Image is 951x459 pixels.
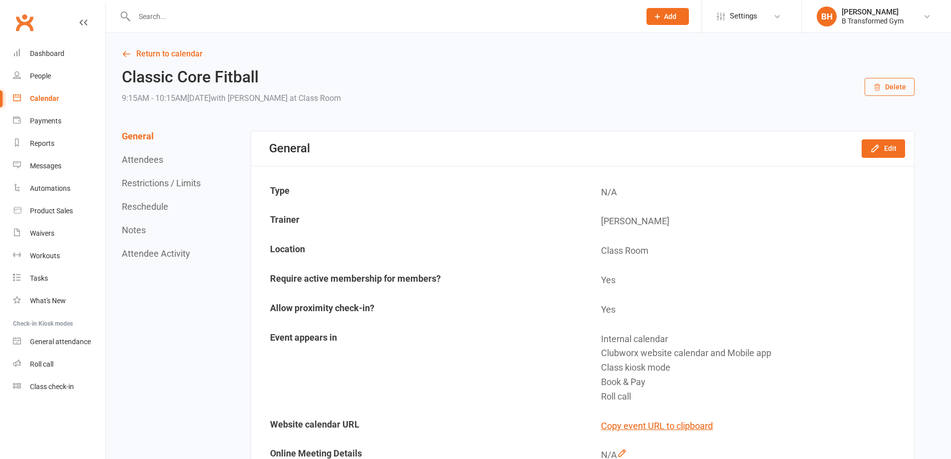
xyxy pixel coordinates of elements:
div: General [269,141,310,155]
a: Workouts [13,245,105,267]
a: Class kiosk mode [13,376,105,398]
a: Payments [13,110,105,132]
td: Allow proximity check-in? [252,296,582,324]
div: Messages [30,162,61,170]
a: Tasks [13,267,105,290]
div: Waivers [30,229,54,237]
div: Automations [30,184,70,192]
div: Dashboard [30,49,64,57]
a: Roll call [13,353,105,376]
a: Automations [13,177,105,200]
div: Class kiosk mode [601,361,906,375]
td: Event appears in [252,325,582,411]
div: General attendance [30,338,91,346]
div: People [30,72,51,80]
td: Location [252,237,582,265]
button: Copy event URL to clipboard [601,419,713,434]
a: Clubworx [12,10,37,35]
div: B Transformed Gym [842,16,904,25]
input: Search... [131,9,634,23]
td: Website calendar URL [252,412,582,441]
button: Reschedule [122,201,168,212]
td: N/A [583,178,913,207]
td: [PERSON_NAME] [583,207,913,236]
div: What's New [30,297,66,305]
button: General [122,131,154,141]
h2: Classic Core Fitball [122,68,341,86]
div: Internal calendar [601,332,906,347]
a: What's New [13,290,105,312]
div: Roll call [30,360,53,368]
div: Book & Pay [601,375,906,390]
div: [PERSON_NAME] [842,7,904,16]
span: Settings [730,5,757,27]
button: Notes [122,225,146,235]
div: Workouts [30,252,60,260]
a: Return to calendar [122,47,915,61]
a: People [13,65,105,87]
span: with [PERSON_NAME] [211,93,288,103]
a: Waivers [13,222,105,245]
div: Payments [30,117,61,125]
button: Attendees [122,154,163,165]
div: Class check-in [30,383,74,391]
td: Yes [583,266,913,295]
button: Restrictions / Limits [122,178,201,188]
button: Delete [865,78,915,96]
td: Class Room [583,237,913,265]
div: Roll call [601,390,906,404]
div: BH [817,6,837,26]
div: Tasks [30,274,48,282]
div: 9:15AM - 10:15AM[DATE] [122,91,341,105]
div: Clubworx website calendar and Mobile app [601,346,906,361]
button: Attendee Activity [122,248,190,259]
div: Product Sales [30,207,73,215]
div: Reports [30,139,54,147]
a: General attendance kiosk mode [13,331,105,353]
td: Type [252,178,582,207]
a: Product Sales [13,200,105,222]
td: Require active membership for members? [252,266,582,295]
button: Edit [862,139,905,157]
button: Add [646,8,689,25]
a: Messages [13,155,105,177]
span: at Class Room [290,93,341,103]
div: Calendar [30,94,59,102]
a: Calendar [13,87,105,110]
td: Trainer [252,207,582,236]
a: Dashboard [13,42,105,65]
a: Reports [13,132,105,155]
span: Add [664,12,676,20]
td: Yes [583,296,913,324]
